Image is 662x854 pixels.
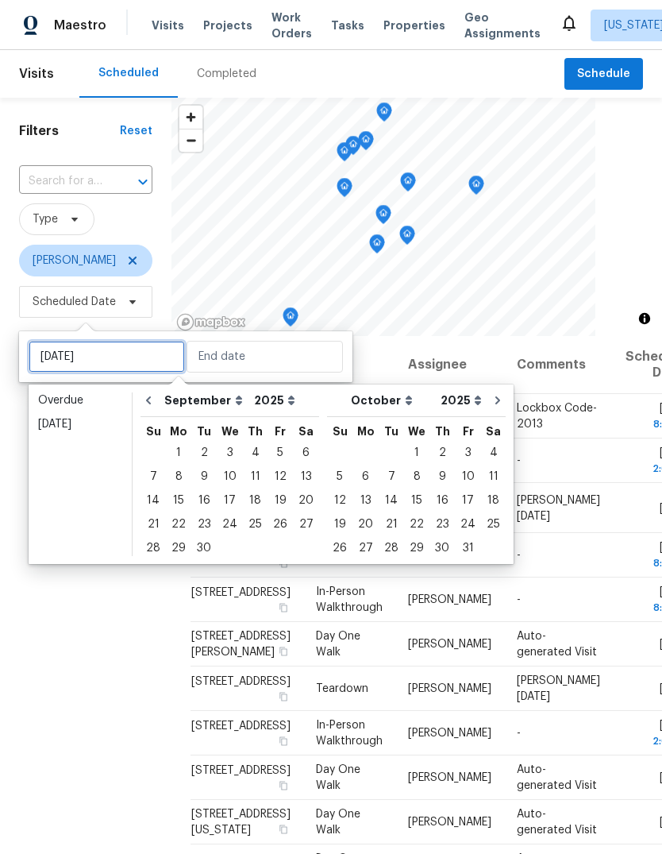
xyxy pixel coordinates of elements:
div: 28 [140,537,166,559]
div: Fri Sep 05 2025 [267,441,293,465]
div: 4 [243,442,267,464]
div: Tue Sep 02 2025 [191,441,217,465]
div: 9 [429,466,455,488]
span: Work Orders [271,10,312,41]
div: 18 [243,489,267,512]
div: Sun Sep 07 2025 [140,465,166,489]
div: Wed Sep 17 2025 [217,489,243,512]
div: 11 [481,466,506,488]
div: Thu Oct 09 2025 [429,465,455,489]
div: 12 [267,466,293,488]
button: Schedule [564,58,643,91]
div: 4 [481,442,506,464]
button: Copy Address [276,690,291,704]
div: Map marker [376,102,392,127]
span: [STREET_ADDRESS] [191,721,291,732]
span: Auto-generated Visit [517,809,597,836]
div: 3 [455,442,481,464]
abbr: Thursday [435,426,450,437]
div: 24 [217,513,243,535]
abbr: Friday [275,426,286,437]
abbr: Saturday [298,426,314,437]
span: In-Person Walkthrough [316,586,383,613]
div: Wed Oct 15 2025 [404,489,429,512]
div: 25 [243,513,267,535]
th: Comments [504,336,613,394]
span: [STREET_ADDRESS][PERSON_NAME] [191,631,291,658]
div: Fri Sep 19 2025 [267,489,293,512]
div: 22 [404,513,429,535]
div: Sat Sep 13 2025 [293,465,319,489]
div: Mon Sep 22 2025 [166,512,191,536]
div: Mon Sep 08 2025 [166,465,191,489]
div: Map marker [345,136,361,160]
div: 16 [429,489,455,512]
div: 27 [352,537,379,559]
div: 25 [481,513,506,535]
span: Visits [19,56,54,91]
div: 16 [191,489,217,512]
div: 17 [455,489,481,512]
div: 8 [166,466,191,488]
div: Wed Sep 03 2025 [217,441,243,465]
select: Year [250,388,299,412]
span: Tasks [331,20,364,31]
div: Thu Oct 16 2025 [429,489,455,512]
div: Fri Oct 03 2025 [455,441,481,465]
select: Year [437,388,486,412]
div: Sun Sep 14 2025 [140,489,166,512]
div: 21 [379,513,404,535]
div: 12 [327,489,352,512]
abbr: Monday [357,426,375,437]
div: 7 [140,466,166,488]
span: Projects [203,17,252,33]
div: 23 [191,513,217,535]
div: Fri Sep 12 2025 [267,465,293,489]
th: Assignee [395,336,504,394]
div: 1 [166,442,191,464]
span: Teardown [316,683,368,694]
div: 13 [293,466,319,488]
button: Go to next month [486,384,510,416]
div: Tue Sep 23 2025 [191,512,217,536]
button: Zoom out [179,129,202,152]
div: Wed Sep 24 2025 [217,512,243,536]
div: Fri Sep 26 2025 [267,512,293,536]
span: [PERSON_NAME] [408,639,491,650]
div: 10 [217,466,243,488]
div: Tue Oct 28 2025 [379,536,404,560]
h1: Filters [19,123,120,139]
div: 19 [267,489,293,512]
abbr: Tuesday [197,426,211,437]
button: Copy Address [276,779,291,793]
button: Go to previous month [137,384,160,416]
button: Open [132,171,154,193]
div: Map marker [337,142,352,167]
div: Map marker [400,172,416,197]
span: [PERSON_NAME] [DATE] [517,494,600,521]
div: 10 [455,466,481,488]
div: Completed [197,66,256,82]
div: Map marker [369,234,385,259]
select: Month [160,388,250,412]
div: Thu Oct 23 2025 [429,512,455,536]
span: Properties [383,17,445,33]
div: 28 [379,537,404,559]
div: Map marker [375,205,391,230]
button: Copy Address [276,601,291,615]
div: Thu Oct 02 2025 [429,441,455,465]
span: - [517,728,521,739]
div: 5 [327,466,352,488]
div: 14 [379,489,404,512]
div: Fri Oct 31 2025 [455,536,481,560]
span: [PERSON_NAME] [408,817,491,828]
a: Mapbox homepage [176,313,246,331]
canvas: Map [171,98,595,336]
div: Reset [120,123,152,139]
div: Mon Oct 27 2025 [352,536,379,560]
div: Map marker [468,176,484,200]
button: Copy Address [276,822,291,837]
div: Map marker [358,131,374,156]
div: 17 [217,489,243,512]
abbr: Sunday [333,426,348,437]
